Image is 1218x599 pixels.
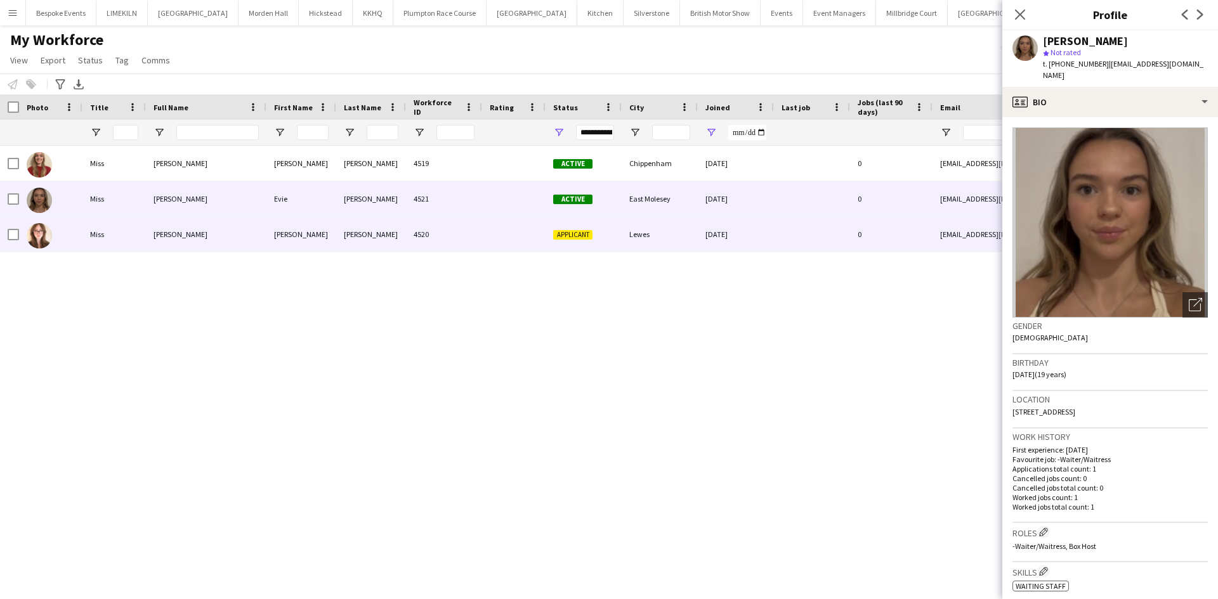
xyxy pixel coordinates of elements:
[1012,493,1208,502] p: Worked jobs count: 1
[622,181,698,216] div: East Molesey
[82,181,146,216] div: Miss
[1012,464,1208,473] p: Applications total count: 1
[297,125,329,140] input: First Name Filter Input
[27,188,52,213] img: Evie Donaldson
[367,125,398,140] input: Last Name Filter Input
[850,181,933,216] div: 0
[1016,581,1066,591] span: Waiting Staff
[115,55,129,66] span: Tag
[933,181,1186,216] div: [EMAIL_ADDRESS][DOMAIN_NAME]
[82,146,146,181] div: Miss
[553,230,593,240] span: Applicant
[553,195,593,204] span: Active
[940,127,952,138] button: Open Filter Menu
[1012,525,1208,539] h3: Roles
[1012,370,1066,379] span: [DATE] (19 years)
[90,127,101,138] button: Open Filter Menu
[948,1,1038,25] button: [GEOGRAPHIC_DATA]
[266,146,336,181] div: [PERSON_NAME]
[553,159,593,169] span: Active
[406,181,482,216] div: 4521
[963,125,1179,140] input: Email Filter Input
[148,1,239,25] button: [GEOGRAPHIC_DATA]
[803,1,876,25] button: Event Managers
[1051,48,1081,57] span: Not rated
[850,146,933,181] div: 0
[1012,445,1208,454] p: First experience: [DATE]
[1012,394,1208,405] h3: Location
[73,52,108,68] a: Status
[490,103,514,112] span: Rating
[274,103,313,112] span: First Name
[1043,59,1203,80] span: | [EMAIL_ADDRESS][DOMAIN_NAME]
[1012,320,1208,332] h3: Gender
[622,217,698,252] div: Lewes
[176,125,259,140] input: Full Name Filter Input
[406,146,482,181] div: 4519
[1012,541,1096,551] span: -Waiter/Waitress, Box Host
[36,52,70,68] a: Export
[933,146,1186,181] div: [EMAIL_ADDRESS][DOMAIN_NAME]
[96,1,148,25] button: LIMEKILN
[10,55,28,66] span: View
[353,1,393,25] button: KKHQ
[1043,59,1109,68] span: t. [PHONE_NUMBER]
[652,125,690,140] input: City Filter Input
[1043,35,1128,47] div: [PERSON_NAME]
[487,1,577,25] button: [GEOGRAPHIC_DATA]
[78,55,103,66] span: Status
[154,158,207,168] span: [PERSON_NAME]
[1002,87,1218,117] div: Bio
[698,181,774,216] div: [DATE]
[1002,6,1218,23] h3: Profile
[5,52,33,68] a: View
[336,181,406,216] div: [PERSON_NAME]
[1012,502,1208,512] p: Worked jobs total count: 1
[299,1,353,25] button: Hickstead
[154,229,207,239] span: [PERSON_NAME]
[698,146,774,181] div: [DATE]
[414,98,459,117] span: Workforce ID
[553,127,565,138] button: Open Filter Menu
[728,125,766,140] input: Joined Filter Input
[1012,454,1208,464] p: Favourite job: -Waiter/Waitress
[110,52,134,68] a: Tag
[41,55,65,66] span: Export
[622,146,698,181] div: Chippenham
[858,98,910,117] span: Jobs (last 90 days)
[933,217,1186,252] div: [EMAIL_ADDRESS][DOMAIN_NAME]
[336,146,406,181] div: [PERSON_NAME]
[10,30,103,49] span: My Workforce
[629,103,644,112] span: City
[154,194,207,203] span: [PERSON_NAME]
[1012,127,1208,318] img: Crew avatar or photo
[344,127,355,138] button: Open Filter Menu
[154,103,188,112] span: Full Name
[136,52,175,68] a: Comms
[876,1,948,25] button: Millbridge Court
[1012,483,1208,493] p: Cancelled jobs total count: 0
[1012,473,1208,483] p: Cancelled jobs count: 0
[940,103,960,112] span: Email
[26,1,96,25] button: Bespoke Events
[553,103,578,112] span: Status
[1182,292,1208,318] div: Open photos pop-in
[1012,357,1208,368] h3: Birthday
[624,1,680,25] button: Silverstone
[1012,407,1075,416] span: [STREET_ADDRESS]
[629,127,641,138] button: Open Filter Menu
[782,103,810,112] span: Last job
[274,127,285,138] button: Open Filter Menu
[1012,565,1208,578] h3: Skills
[436,125,475,140] input: Workforce ID Filter Input
[698,217,774,252] div: [DATE]
[577,1,624,25] button: Kitchen
[705,127,717,138] button: Open Filter Menu
[266,217,336,252] div: [PERSON_NAME]
[90,103,108,112] span: Title
[1012,431,1208,442] h3: Work history
[27,152,52,177] img: Alysia Garrett
[141,55,170,66] span: Comms
[393,1,487,25] button: Plumpton Race Course
[414,127,425,138] button: Open Filter Menu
